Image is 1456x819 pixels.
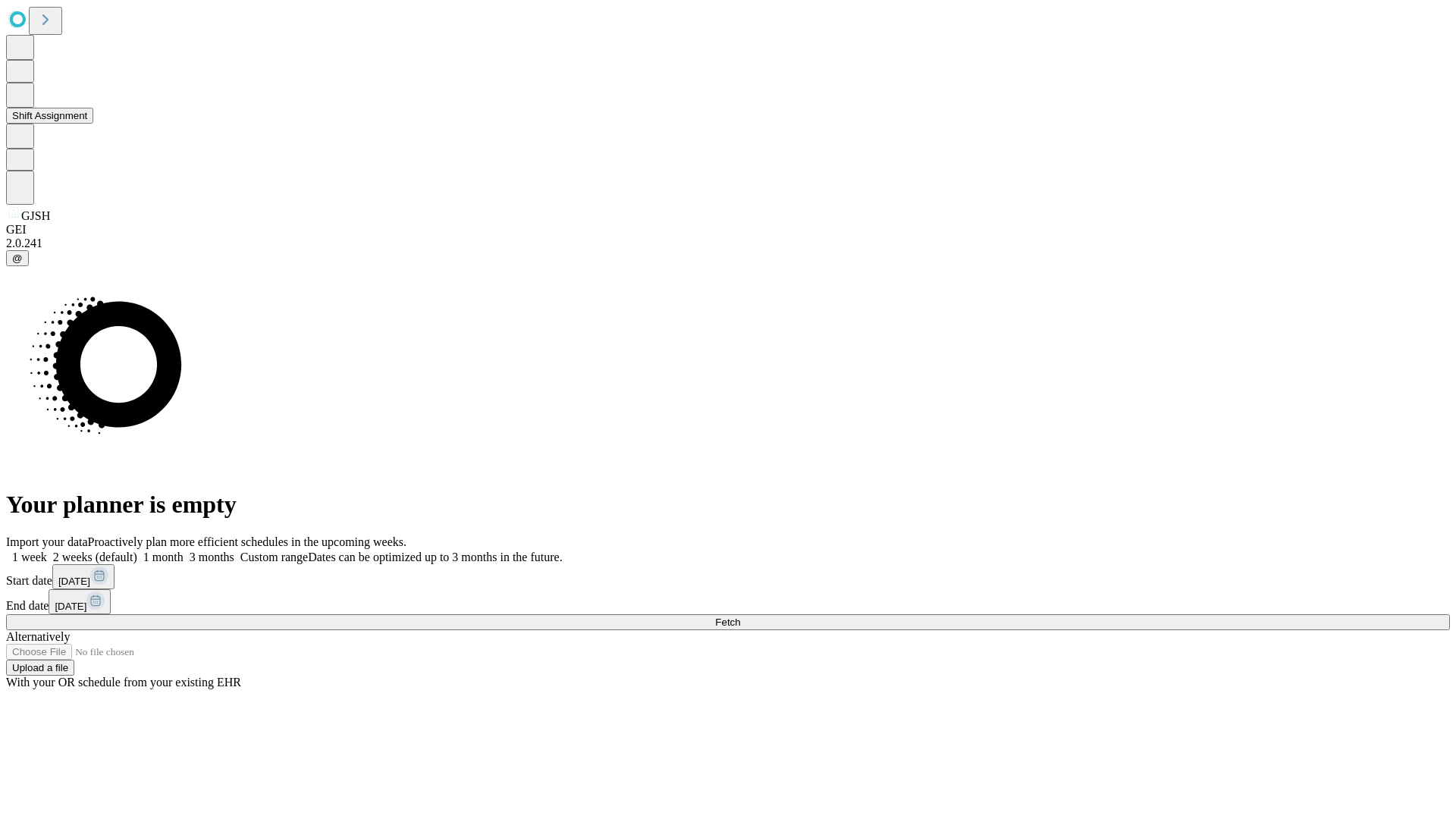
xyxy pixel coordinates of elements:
[21,209,50,222] span: GJSH
[58,576,90,587] span: [DATE]
[240,551,308,563] span: Custom range
[6,589,1450,614] div: End date
[53,551,137,563] span: 2 weeks (default)
[143,551,184,563] span: 1 month
[6,535,88,548] span: Import your data
[715,617,740,628] span: Fetch
[6,660,74,676] button: Upload a file
[52,564,115,589] button: [DATE]
[49,589,111,614] button: [DATE]
[12,551,47,563] span: 1 week
[6,676,241,689] span: With your OR schedule from your existing EHR
[55,601,86,612] span: [DATE]
[12,253,23,264] span: @
[6,237,1450,250] div: 2.0.241
[6,630,70,643] span: Alternatively
[6,614,1450,630] button: Fetch
[308,551,562,563] span: Dates can be optimized up to 3 months in the future.
[6,108,93,124] button: Shift Assignment
[6,564,1450,589] div: Start date
[6,223,1450,237] div: GEI
[190,551,234,563] span: 3 months
[6,250,29,266] button: @
[6,491,1450,519] h1: Your planner is empty
[88,535,406,548] span: Proactively plan more efficient schedules in the upcoming weeks.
